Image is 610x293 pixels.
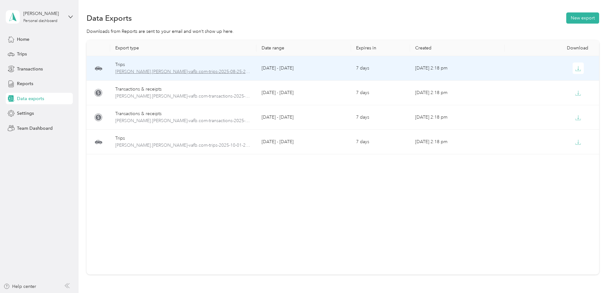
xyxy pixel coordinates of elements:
td: [DATE] - [DATE] [256,56,351,81]
div: Download [510,45,594,51]
div: Personal dashboard [23,19,57,23]
button: Help center [4,283,36,290]
td: 7 days [351,56,410,81]
td: 7 days [351,105,410,130]
td: 7 days [351,130,410,154]
td: [DATE] - [DATE] [256,105,351,130]
span: Team Dashboard [17,125,53,132]
div: Transactions & receipts [115,110,251,117]
th: Export type [110,40,256,56]
span: Settings [17,110,34,117]
div: Trips [115,135,251,142]
div: [PERSON_NAME] [23,10,63,17]
div: Downloads from Reports are sent to your email and won’t show up here. [87,28,599,35]
div: Trips [115,61,251,68]
span: Transactions [17,66,43,72]
span: Home [17,36,29,43]
span: Trips [17,51,27,57]
span: Reports [17,80,33,87]
td: [DATE] 2:18 pm [410,56,505,81]
div: Transactions & receipts [115,86,251,93]
td: 7 days [351,81,410,105]
th: Created [410,40,505,56]
td: [DATE] 2:18 pm [410,105,505,130]
span: Data exports [17,95,44,102]
span: alexander.berry-vafb.com-transactions-2025-10-01-2025-10-02.xlsx [115,117,251,124]
span: alexander.berry-vafb.com-trips-2025-08-25-2025-10-02.xlsx [115,68,251,75]
button: New export [566,12,599,24]
td: [DATE] 2:18 pm [410,81,505,105]
td: [DATE] - [DATE] [256,130,351,154]
th: Date range [256,40,351,56]
td: [DATE] - [DATE] [256,81,351,105]
th: Expires in [351,40,410,56]
td: [DATE] 2:18 pm [410,130,505,154]
span: alexander.berry-vafb.com-transactions-2025-08-25-2025-10-02.xlsx [115,93,251,100]
iframe: Everlance-gr Chat Button Frame [574,257,610,293]
h1: Data Exports [87,15,132,21]
span: alexander.berry-vafb.com-trips-2025-10-01-2025-10-02.xlsx [115,142,251,149]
